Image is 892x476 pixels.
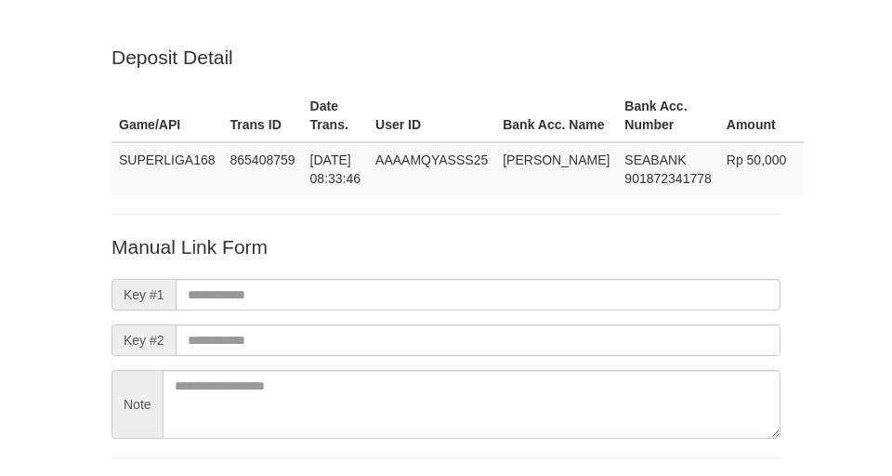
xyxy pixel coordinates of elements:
span: SEABANK [624,152,686,167]
th: Game/API [111,89,223,142]
span: [DATE] 08:33:46 [310,152,361,186]
span: Key #1 [111,279,176,311]
p: Deposit Detail [111,44,780,71]
th: Date Trans. [303,89,369,142]
span: Copy 901872341778 to clipboard [624,171,711,186]
p: Manual Link Form [111,233,780,260]
span: AAAAMQYASSS25 [375,152,488,167]
th: Trans ID [223,89,303,142]
span: [PERSON_NAME] [503,152,610,167]
span: Key #2 [111,324,176,356]
th: Bank Acc. Name [495,89,617,142]
span: Rp 50,000 [727,152,787,167]
span: Note [111,370,163,439]
td: SUPERLIGA168 [111,142,223,195]
td: 865408759 [223,142,303,195]
th: Amount [719,89,804,142]
th: User ID [368,89,495,142]
th: Bank Acc. Number [617,89,718,142]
